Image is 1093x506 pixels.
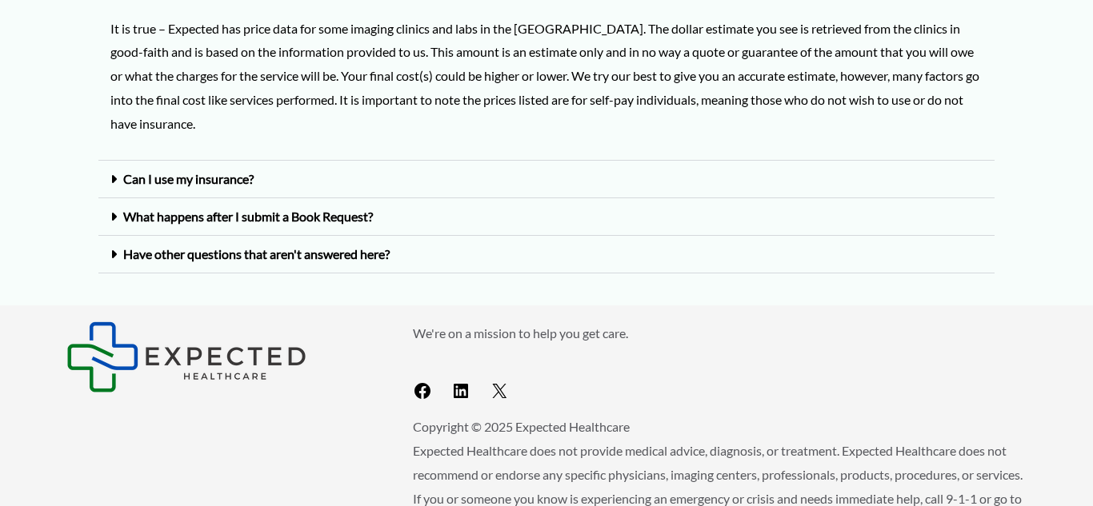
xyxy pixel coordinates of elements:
a: Have other questions that aren't answered here? [123,246,390,261]
aside: Footer Widget 1 [66,321,373,392]
p: It is true – Expected has price data for some imaging clinics and labs in the [GEOGRAPHIC_DATA]. ... [110,17,983,136]
img: Expected Healthcare Logo - side, dark font, small [66,321,306,392]
aside: Footer Widget 2 [413,321,1027,407]
a: Can I use my insurance? [123,171,254,186]
span: Copyright © 2025 Expected Healthcare [413,419,630,434]
div: How is the price for some studies at some clinics estimated? [98,5,995,161]
div: Can I use my insurance? [98,161,995,198]
div: Have other questions that aren't answered here? [98,236,995,273]
a: What happens after I submit a Book Request? [123,209,373,224]
div: What happens after I submit a Book Request? [98,198,995,236]
p: We're on a mission to help you get care. [413,321,1027,345]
